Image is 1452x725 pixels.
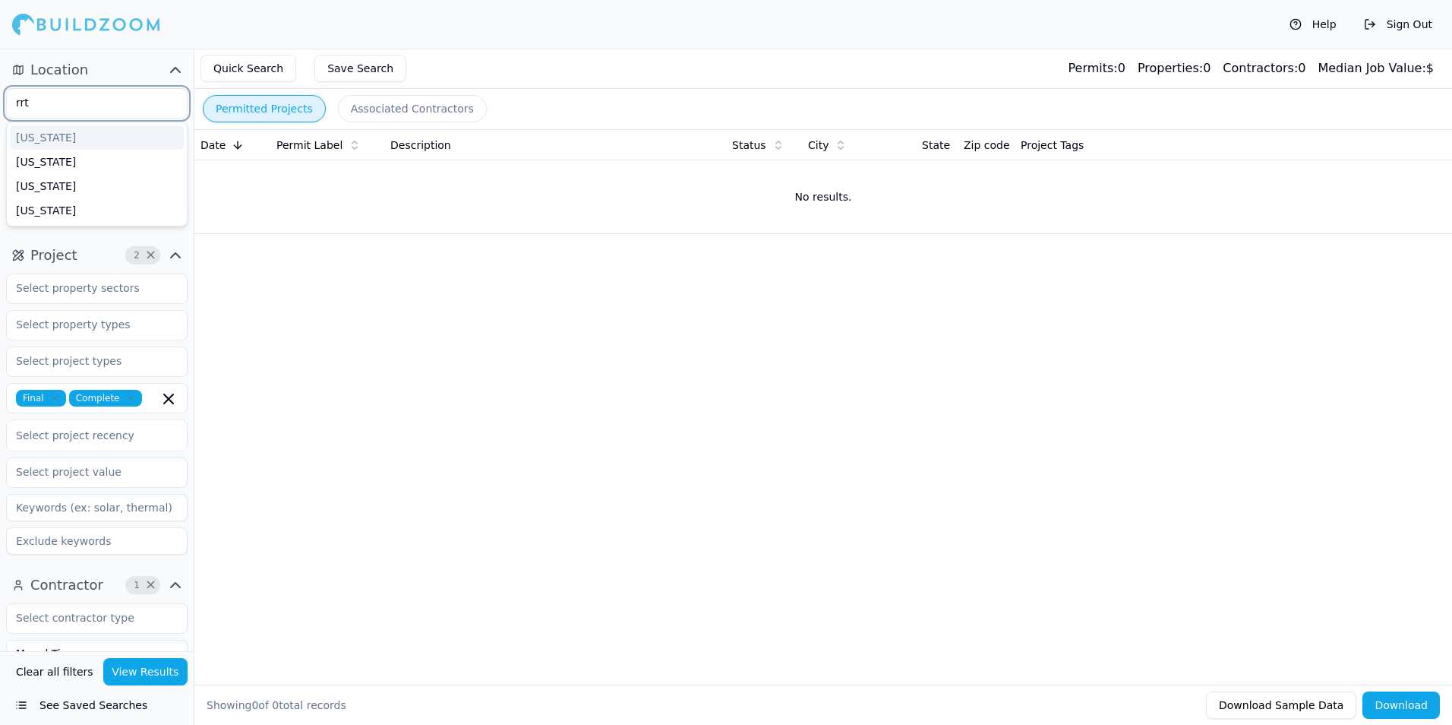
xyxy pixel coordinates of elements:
span: Contractor [30,575,103,596]
div: 0 [1068,59,1125,78]
input: Select states [7,89,168,116]
span: Final [16,390,66,407]
button: Clear all filters [12,658,97,685]
span: Project Tags [1021,138,1084,153]
span: Project [30,245,77,266]
span: 2 [129,248,144,263]
button: Location [6,58,188,82]
input: Exclude keywords [6,527,188,555]
span: 0 [272,699,279,711]
span: Contractors: [1223,61,1298,75]
span: Status [732,138,766,153]
button: See Saved Searches [6,692,188,719]
input: Select project types [7,347,168,375]
button: Permitted Projects [203,95,326,122]
button: Associated Contractors [338,95,487,122]
span: Complete [69,390,142,407]
button: Project2Clear Project filters [6,243,188,268]
div: Suggestions [6,122,188,226]
input: Business name [6,640,188,667]
button: View Results [103,658,188,685]
button: Download [1362,692,1440,719]
input: Select contractor type [7,604,168,632]
span: Description [390,138,451,153]
span: Clear Contractor filters [145,581,156,589]
button: Save Search [314,55,406,82]
span: State [922,138,950,153]
button: Sign Out [1356,12,1440,36]
span: Median Job Value: [1318,61,1425,75]
span: Date [200,138,226,153]
span: Location [30,59,88,81]
div: 0 [1223,59,1305,78]
span: Clear Project filters [145,252,156,259]
span: City [808,138,829,153]
div: [US_STATE] [10,174,184,198]
div: Showing of total records [207,698,346,713]
div: $ [1318,59,1434,78]
span: 1 [129,578,144,593]
div: 0 [1138,59,1211,78]
input: Select project value [7,458,168,486]
input: Select property sectors [7,274,168,302]
button: Quick Search [200,55,296,82]
td: No results. [194,160,1452,233]
div: [US_STATE] [10,150,184,174]
button: Contractor1Clear Contractor filters [6,573,188,597]
span: Properties: [1138,61,1203,75]
div: [US_STATE] [10,125,184,150]
span: Zip code [964,138,1010,153]
span: Permits: [1068,61,1117,75]
input: Keywords (ex: solar, thermal) [6,494,188,521]
input: Select property types [7,311,168,338]
span: 0 [251,699,258,711]
div: [US_STATE] [10,198,184,223]
button: Help [1282,12,1344,36]
span: Permit Label [276,138,342,153]
button: Download Sample Data [1206,692,1356,719]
